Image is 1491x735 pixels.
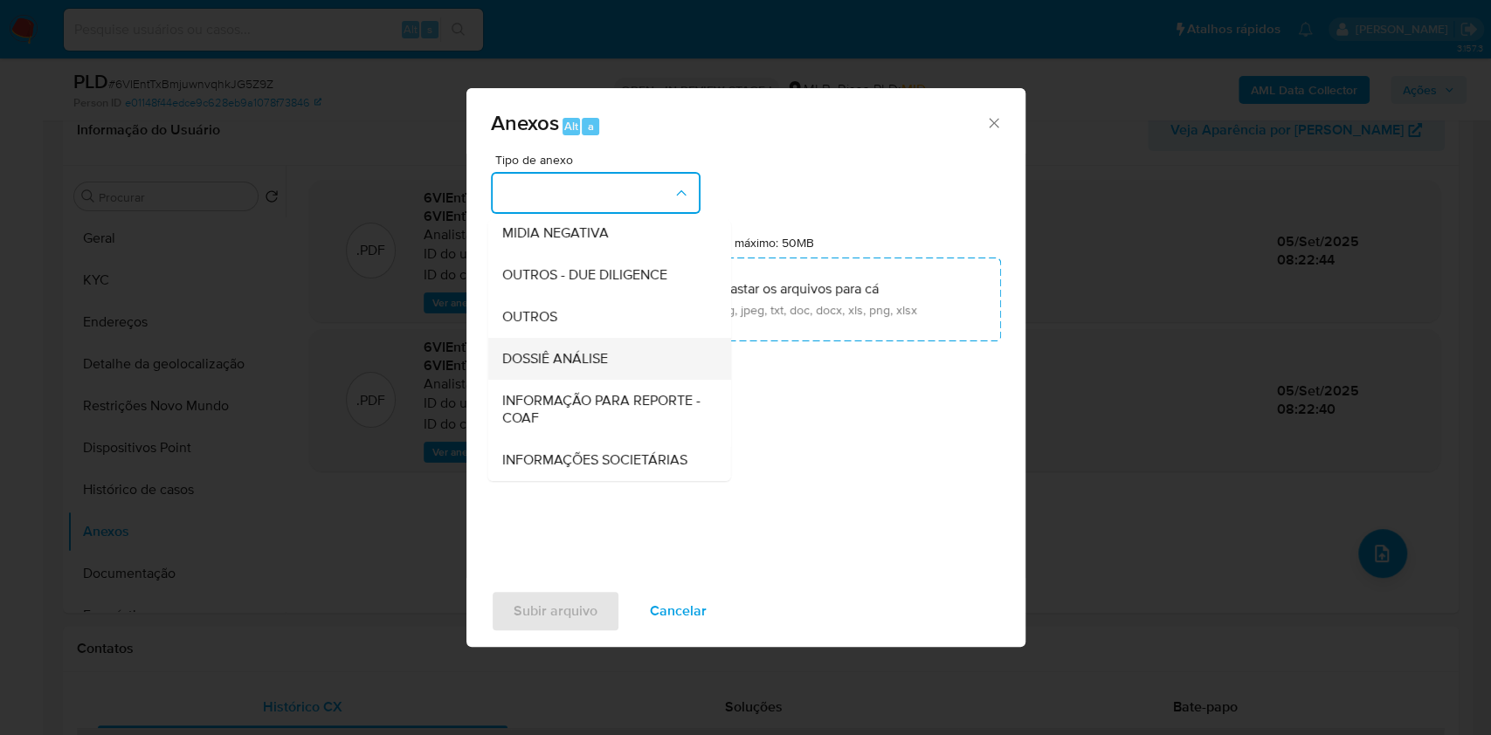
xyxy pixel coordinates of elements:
button: Fechar [985,114,1001,130]
span: INFORMAÇÕES SOCIETÁRIAS [501,451,687,469]
span: DOSSIÊ ANÁLISE [501,350,607,367]
button: Cancelar [627,590,729,632]
span: Cancelar [650,592,707,630]
ul: Tipo de anexo [487,3,730,481]
span: Anexos [491,107,559,138]
span: OUTROS [501,308,556,326]
span: OUTROS - DUE DILIGENCE [501,266,666,284]
label: Tamanho máximo: 50MB [682,235,814,251]
span: Alt [564,118,578,134]
span: MIDIA NEGATIVA [501,224,608,242]
span: Tipo de anexo [495,154,705,166]
span: INFORMAÇÃO PARA REPORTE - COAF [501,392,706,427]
span: a [588,118,594,134]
